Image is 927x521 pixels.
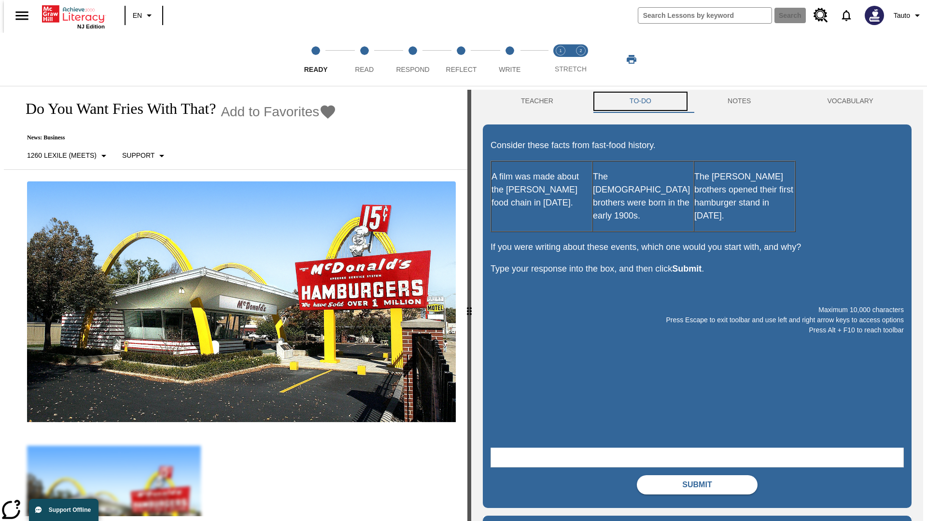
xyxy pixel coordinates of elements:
[471,90,923,521] div: activity
[672,264,702,274] strong: Submit
[467,90,471,521] div: Press Enter or Spacebar and then press right and left arrow keys to move the slider
[42,3,105,29] div: Home
[689,90,789,113] button: NOTES
[8,1,36,30] button: Open side menu
[616,51,647,68] button: Print
[304,66,328,73] span: Ready
[491,241,904,254] p: If you were writing about these events, which one would you start with, and why?
[789,90,912,113] button: VOCABULARY
[396,66,429,73] span: Respond
[433,33,489,86] button: Reflect step 4 of 5
[77,24,105,29] span: NJ Edition
[4,90,467,516] div: reading
[491,325,904,335] p: Press Alt + F10 to reach toolbar
[15,100,216,118] h1: Do You Want Fries With That?
[547,33,575,86] button: Stretch Read step 1 of 2
[4,8,141,16] body: Maximum 10,000 characters Press Escape to exit toolbar and use left and right arrow keys to acces...
[27,151,97,161] p: 1260 Lexile (Meets)
[865,6,884,25] img: Avatar
[890,7,927,24] button: Profile/Settings
[559,48,562,53] text: 1
[808,2,834,28] a: Resource Center, Will open in new tab
[133,11,142,21] span: EN
[49,507,91,513] span: Support Offline
[118,147,171,165] button: Scaffolds, Support
[491,305,904,315] p: Maximum 10,000 characters
[221,103,337,120] button: Add to Favorites - Do You Want Fries With That?
[555,65,587,73] span: STRETCH
[491,315,904,325] p: Press Escape to exit toolbar and use left and right arrow keys to access options
[593,170,693,222] p: The [DEMOGRAPHIC_DATA] brothers were born in the early 1900s.
[491,262,904,275] p: Type your response into the box, and then click .
[499,66,520,73] span: Write
[355,66,374,73] span: Read
[288,33,344,86] button: Ready step 1 of 5
[638,8,772,23] input: search field
[122,151,154,161] p: Support
[336,33,392,86] button: Read step 2 of 5
[23,147,113,165] button: Select Lexile, 1260 Lexile (Meets)
[15,134,337,141] p: News: Business
[385,33,441,86] button: Respond step 3 of 5
[29,499,98,521] button: Support Offline
[894,11,910,21] span: Tauto
[637,475,758,494] button: Submit
[492,170,592,209] p: A film was made about the [PERSON_NAME] food chain in [DATE].
[579,48,582,53] text: 2
[694,170,795,222] p: The [PERSON_NAME] brothers opened their first hamburger stand in [DATE].
[446,66,477,73] span: Reflect
[483,90,912,113] div: Instructional Panel Tabs
[482,33,538,86] button: Write step 5 of 5
[128,7,159,24] button: Language: EN, Select a language
[859,3,890,28] button: Select a new avatar
[221,104,319,120] span: Add to Favorites
[591,90,689,113] button: TO-DO
[834,3,859,28] a: Notifications
[567,33,595,86] button: Stretch Respond step 2 of 2
[483,90,591,113] button: Teacher
[491,139,904,152] p: Consider these facts from fast-food history.
[27,181,456,423] img: One of the first McDonald's stores, with the iconic red sign and golden arches.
